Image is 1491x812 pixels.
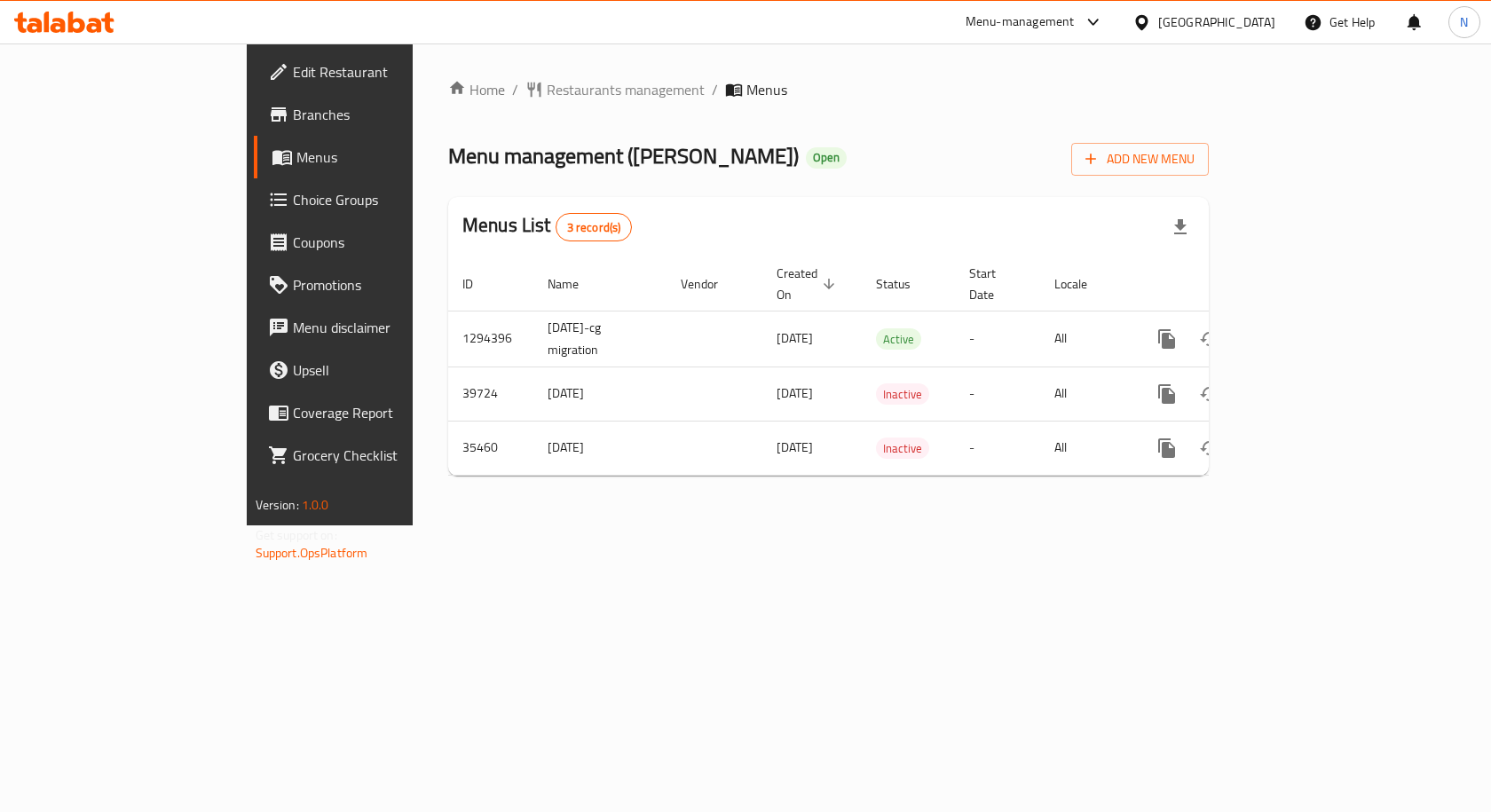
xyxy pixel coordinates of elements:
td: [DATE]-cg migration [533,311,667,367]
span: Open [806,150,847,165]
th: Actions [1132,257,1330,311]
button: more [1146,318,1188,360]
a: Menus [254,136,496,178]
span: ID [462,273,496,295]
li: / [512,79,518,100]
table: enhanced table [448,257,1330,476]
div: Export file [1159,206,1202,248]
span: Coupons [293,232,482,253]
a: Branches [254,93,496,136]
span: Menus [746,79,787,100]
span: Coverage Report [293,402,482,423]
span: Add New Menu [1085,148,1195,170]
td: All [1040,311,1132,367]
a: Edit Restaurant [254,51,496,93]
div: [GEOGRAPHIC_DATA] [1158,12,1275,32]
span: Menu management ( [PERSON_NAME] ) [448,136,799,176]
span: Created On [777,263,840,305]
button: more [1146,373,1188,415]
span: Version: [256,493,299,516]
td: - [955,311,1040,367]
span: Upsell [293,359,482,381]
span: Edit Restaurant [293,61,482,83]
td: All [1040,421,1132,475]
a: Choice Groups [254,178,496,221]
td: [DATE] [533,421,667,475]
button: Change Status [1188,373,1231,415]
a: Grocery Checklist [254,434,496,477]
span: Choice Groups [293,189,482,210]
span: Locale [1054,273,1110,295]
td: - [955,421,1040,475]
span: Active [876,329,921,350]
span: Branches [293,104,482,125]
a: Restaurants management [525,79,705,100]
span: Get support on: [256,524,337,547]
a: Coupons [254,221,496,264]
td: All [1040,367,1132,421]
span: [DATE] [777,436,813,459]
span: Menu disclaimer [293,317,482,338]
span: Vendor [681,273,741,295]
h2: Menus List [462,212,632,241]
button: more [1146,427,1188,469]
span: Promotions [293,274,482,296]
span: Inactive [876,384,929,405]
td: - [955,367,1040,421]
span: Inactive [876,438,929,459]
div: Inactive [876,438,929,459]
div: Inactive [876,383,929,405]
span: Start Date [969,263,1019,305]
div: Menu-management [966,12,1075,33]
span: Grocery Checklist [293,445,482,466]
span: [DATE] [777,382,813,405]
button: Change Status [1188,318,1231,360]
button: Add New Menu [1071,143,1209,176]
a: Menu disclaimer [254,306,496,349]
a: Promotions [254,264,496,306]
div: Active [876,328,921,350]
span: Restaurants management [547,79,705,100]
li: / [712,79,718,100]
button: Change Status [1188,427,1231,469]
span: Status [876,273,934,295]
a: Coverage Report [254,391,496,434]
span: 1.0.0 [302,493,329,516]
span: [DATE] [777,327,813,350]
div: Open [806,147,847,169]
span: N [1460,12,1468,32]
div: Total records count [556,213,633,241]
span: 3 record(s) [556,219,632,236]
span: Menus [296,146,482,168]
a: Support.OpsPlatform [256,541,368,564]
nav: breadcrumb [448,79,1209,100]
a: Upsell [254,349,496,391]
td: [DATE] [533,367,667,421]
span: Name [548,273,602,295]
